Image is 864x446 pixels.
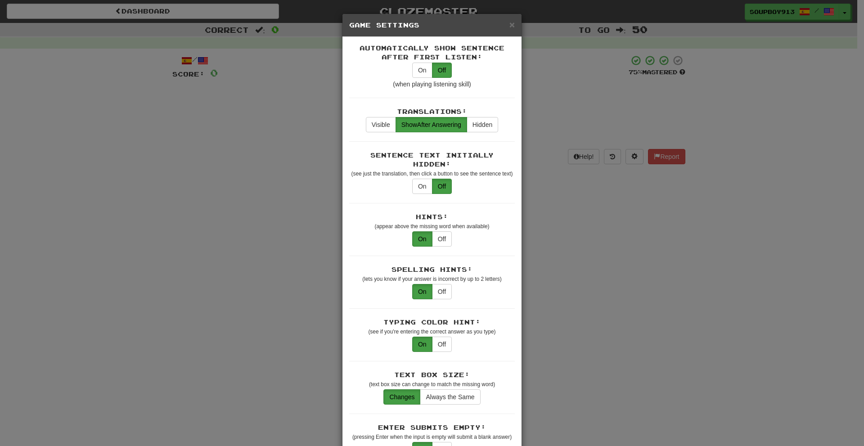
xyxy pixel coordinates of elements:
[396,117,467,132] button: ShowAfter Answering
[509,19,515,30] span: ×
[374,223,489,230] small: (appear above the missing word when available)
[369,381,495,387] small: (text box size can change to match the missing word)
[349,318,515,327] div: Typing Color Hint:
[349,80,515,89] div: (when playing listening skill)
[509,20,515,29] button: Close
[349,370,515,379] div: Text Box Size:
[412,284,432,299] button: On
[349,44,515,62] div: Automatically Show Sentence After First Listen:
[412,179,432,194] button: On
[383,389,420,405] button: Changes
[351,171,513,177] small: (see just the translation, then click a button to see the sentence text)
[412,231,432,247] button: On
[432,231,452,247] button: Off
[412,63,432,78] button: On
[352,434,512,440] small: (pressing Enter when the input is empty will submit a blank answer)
[349,265,515,274] div: Spelling Hints:
[368,329,495,335] small: (see if you're entering the correct answer as you type)
[467,117,498,132] button: Hidden
[401,121,461,128] span: After Answering
[432,337,452,352] button: Off
[432,63,452,78] button: Off
[349,423,515,432] div: Enter Submits Empty:
[432,179,452,194] button: Off
[432,284,452,299] button: Off
[420,389,480,405] button: Always the Same
[349,151,515,169] div: Sentence Text Initially Hidden:
[366,117,498,132] div: translations
[349,21,515,30] h5: Game Settings
[366,117,396,132] button: Visible
[349,107,515,116] div: Translations:
[349,212,515,221] div: Hints:
[412,337,432,352] button: On
[362,276,501,282] small: (lets you know if your answer is incorrect by up to 2 letters)
[401,121,417,128] span: Show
